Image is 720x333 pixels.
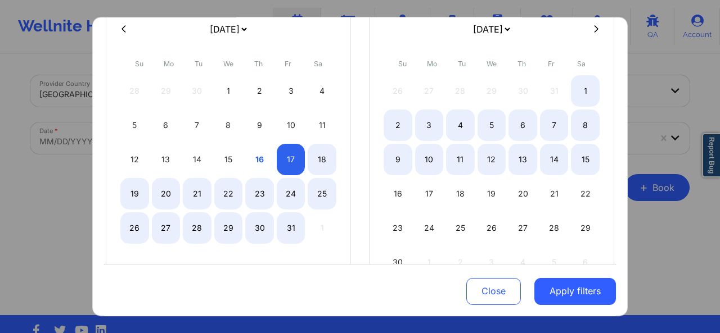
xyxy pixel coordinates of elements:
abbr: Wednesday [487,60,497,68]
abbr: Tuesday [458,60,466,68]
div: Mon Oct 20 2025 [152,178,181,209]
div: Sat Oct 11 2025 [308,110,336,141]
div: Mon Oct 27 2025 [152,212,181,244]
div: Mon Oct 13 2025 [152,144,181,175]
div: Thu Oct 16 2025 [245,144,274,175]
abbr: Saturday [577,60,586,68]
div: Sun Oct 05 2025 [120,110,149,141]
div: Mon Nov 10 2025 [415,144,444,175]
div: Wed Oct 15 2025 [214,144,243,175]
div: Mon Nov 03 2025 [415,110,444,141]
div: Thu Nov 06 2025 [508,110,537,141]
div: Sun Nov 16 2025 [384,178,412,209]
div: Fri Nov 07 2025 [540,110,569,141]
div: Sat Nov 15 2025 [571,144,600,175]
abbr: Sunday [398,60,407,68]
div: Tue Nov 04 2025 [446,110,475,141]
div: Sat Nov 29 2025 [571,212,600,244]
abbr: Thursday [517,60,526,68]
div: Sat Oct 04 2025 [308,75,336,107]
div: Fri Nov 28 2025 [540,212,569,244]
div: Fri Nov 14 2025 [540,144,569,175]
abbr: Friday [548,60,555,68]
div: Wed Nov 19 2025 [478,178,506,209]
abbr: Sunday [135,60,143,68]
div: Tue Oct 07 2025 [183,110,211,141]
div: Sat Nov 08 2025 [571,110,600,141]
div: Sun Nov 30 2025 [384,247,412,278]
abbr: Tuesday [195,60,202,68]
div: Thu Oct 30 2025 [245,212,274,244]
div: Thu Oct 02 2025 [245,75,274,107]
div: Sat Nov 01 2025 [571,75,600,107]
div: Sat Nov 22 2025 [571,178,600,209]
div: Fri Oct 24 2025 [277,178,305,209]
div: Tue Oct 28 2025 [183,212,211,244]
div: Mon Nov 17 2025 [415,178,444,209]
div: Thu Oct 09 2025 [245,110,274,141]
abbr: Saturday [314,60,322,68]
div: Sat Oct 18 2025 [308,144,336,175]
div: Fri Oct 10 2025 [277,110,305,141]
abbr: Wednesday [223,60,233,68]
div: Mon Nov 24 2025 [415,212,444,244]
div: Tue Nov 25 2025 [446,212,475,244]
div: Sun Nov 09 2025 [384,144,412,175]
div: Wed Oct 22 2025 [214,178,243,209]
div: Mon Oct 06 2025 [152,110,181,141]
div: Fri Oct 31 2025 [277,212,305,244]
div: Wed Nov 05 2025 [478,110,506,141]
div: Thu Oct 23 2025 [245,178,274,209]
div: Wed Nov 26 2025 [478,212,506,244]
div: Tue Oct 21 2025 [183,178,211,209]
div: Thu Nov 13 2025 [508,144,537,175]
div: Wed Nov 12 2025 [478,144,506,175]
div: Thu Nov 27 2025 [508,212,537,244]
div: Wed Oct 01 2025 [214,75,243,107]
button: Close [466,277,521,304]
div: Sun Nov 02 2025 [384,110,412,141]
abbr: Friday [285,60,291,68]
div: Sun Oct 19 2025 [120,178,149,209]
abbr: Monday [427,60,437,68]
div: Sun Oct 12 2025 [120,144,149,175]
div: Sun Nov 23 2025 [384,212,412,244]
div: Sun Oct 26 2025 [120,212,149,244]
div: Fri Nov 21 2025 [540,178,569,209]
div: Thu Nov 20 2025 [508,178,537,209]
div: Tue Nov 11 2025 [446,144,475,175]
div: Wed Oct 29 2025 [214,212,243,244]
div: Wed Oct 08 2025 [214,110,243,141]
abbr: Thursday [254,60,263,68]
div: Fri Oct 03 2025 [277,75,305,107]
div: Tue Nov 18 2025 [446,178,475,209]
div: Sat Oct 25 2025 [308,178,336,209]
div: Tue Oct 14 2025 [183,144,211,175]
div: Fri Oct 17 2025 [277,144,305,175]
button: Apply filters [534,277,616,304]
abbr: Monday [164,60,174,68]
